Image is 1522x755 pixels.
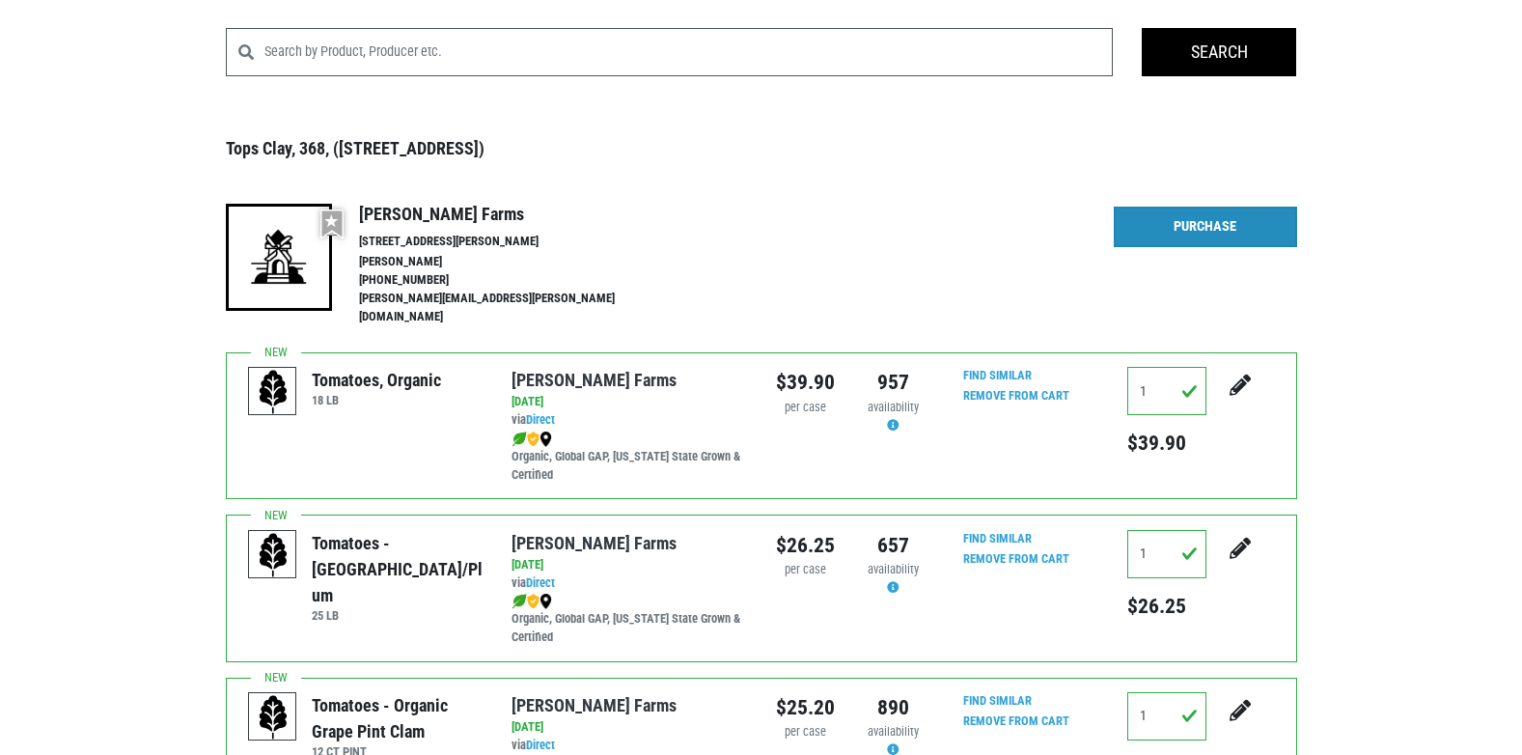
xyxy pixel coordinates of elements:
[512,718,746,737] div: [DATE]
[952,385,1081,407] input: Remove From Cart
[868,562,919,576] span: availability
[952,548,1081,571] input: Remove From Cart
[359,204,656,225] h4: [PERSON_NAME] Farms
[540,594,552,609] img: map_marker-0e94453035b3232a4d21701695807de9.png
[527,594,540,609] img: safety-e55c860ca8c00a9c171001a62a92dabd.png
[312,393,441,407] h6: 18 LB
[864,367,923,398] div: 957
[1127,692,1206,741] input: Qty
[776,561,835,579] div: per case
[1114,207,1297,247] a: Purchase
[1142,28,1296,76] input: Search
[512,594,527,609] img: leaf-e5c59151409436ccce96b2ca1b28e03c.png
[526,575,555,590] a: Direct
[226,204,332,310] img: 19-7441ae2ccb79c876ff41c34f3bd0da69.png
[776,723,835,741] div: per case
[512,737,746,755] div: via
[540,432,552,447] img: map_marker-0e94453035b3232a4d21701695807de9.png
[1127,431,1206,456] h5: $39.90
[1127,530,1206,578] input: Qty
[264,28,1114,76] input: Search by Product, Producer etc.
[512,533,677,553] a: [PERSON_NAME] Farms
[776,367,835,398] div: $39.90
[249,531,297,579] img: placeholder-variety-43d6402dacf2d531de610a020419775a.svg
[312,530,483,608] div: Tomatoes - [GEOGRAPHIC_DATA]/Plum
[312,367,441,393] div: Tomatoes, Organic
[512,695,677,715] a: [PERSON_NAME] Farms
[359,253,656,271] li: [PERSON_NAME]
[1127,367,1206,415] input: Qty
[868,724,919,739] span: availability
[359,233,656,251] li: [STREET_ADDRESS][PERSON_NAME]
[868,400,919,414] span: availability
[963,368,1032,382] a: Find Similar
[864,530,923,561] div: 657
[776,399,835,417] div: per case
[512,393,746,411] div: [DATE]
[512,432,527,447] img: leaf-e5c59151409436ccce96b2ca1b28e03c.png
[249,693,297,741] img: placeholder-variety-43d6402dacf2d531de610a020419775a.svg
[512,430,746,485] div: Organic, Global GAP, [US_STATE] State Grown & Certified
[864,692,923,723] div: 890
[776,530,835,561] div: $26.25
[526,412,555,427] a: Direct
[963,693,1032,708] a: Find Similar
[512,592,746,647] div: Organic, Global GAP, [US_STATE] State Grown & Certified
[512,574,746,593] div: via
[527,432,540,447] img: safety-e55c860ca8c00a9c171001a62a92dabd.png
[512,370,677,390] a: [PERSON_NAME] Farms
[512,411,746,430] div: via
[776,692,835,723] div: $25.20
[952,711,1081,733] input: Remove From Cart
[963,531,1032,545] a: Find Similar
[312,692,483,744] div: Tomatoes - Organic Grape Pint Clam
[512,556,746,574] div: [DATE]
[359,271,656,290] li: [PHONE_NUMBER]
[359,290,656,326] li: [PERSON_NAME][EMAIL_ADDRESS][PERSON_NAME][DOMAIN_NAME]
[312,608,483,623] h6: 25 LB
[1127,594,1206,619] h5: $26.25
[526,738,555,752] a: Direct
[226,138,1297,159] h3: Tops Clay, 368, ([STREET_ADDRESS])
[249,368,297,416] img: placeholder-variety-43d6402dacf2d531de610a020419775a.svg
